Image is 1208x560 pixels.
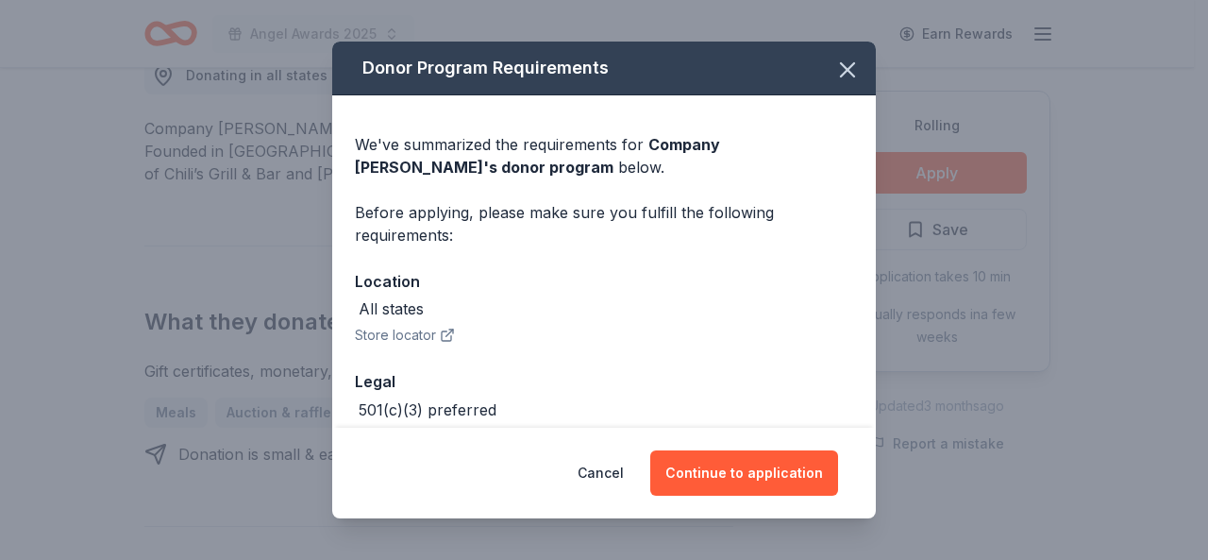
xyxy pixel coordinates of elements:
[355,201,853,246] div: Before applying, please make sure you fulfill the following requirements:
[359,297,424,320] div: All states
[332,42,876,95] div: Donor Program Requirements
[355,133,853,178] div: We've summarized the requirements for below.
[359,399,496,421] div: 501(c)(3) preferred
[650,450,838,496] button: Continue to application
[355,324,455,347] button: Store locator
[355,269,853,294] div: Location
[578,450,624,496] button: Cancel
[355,369,853,394] div: Legal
